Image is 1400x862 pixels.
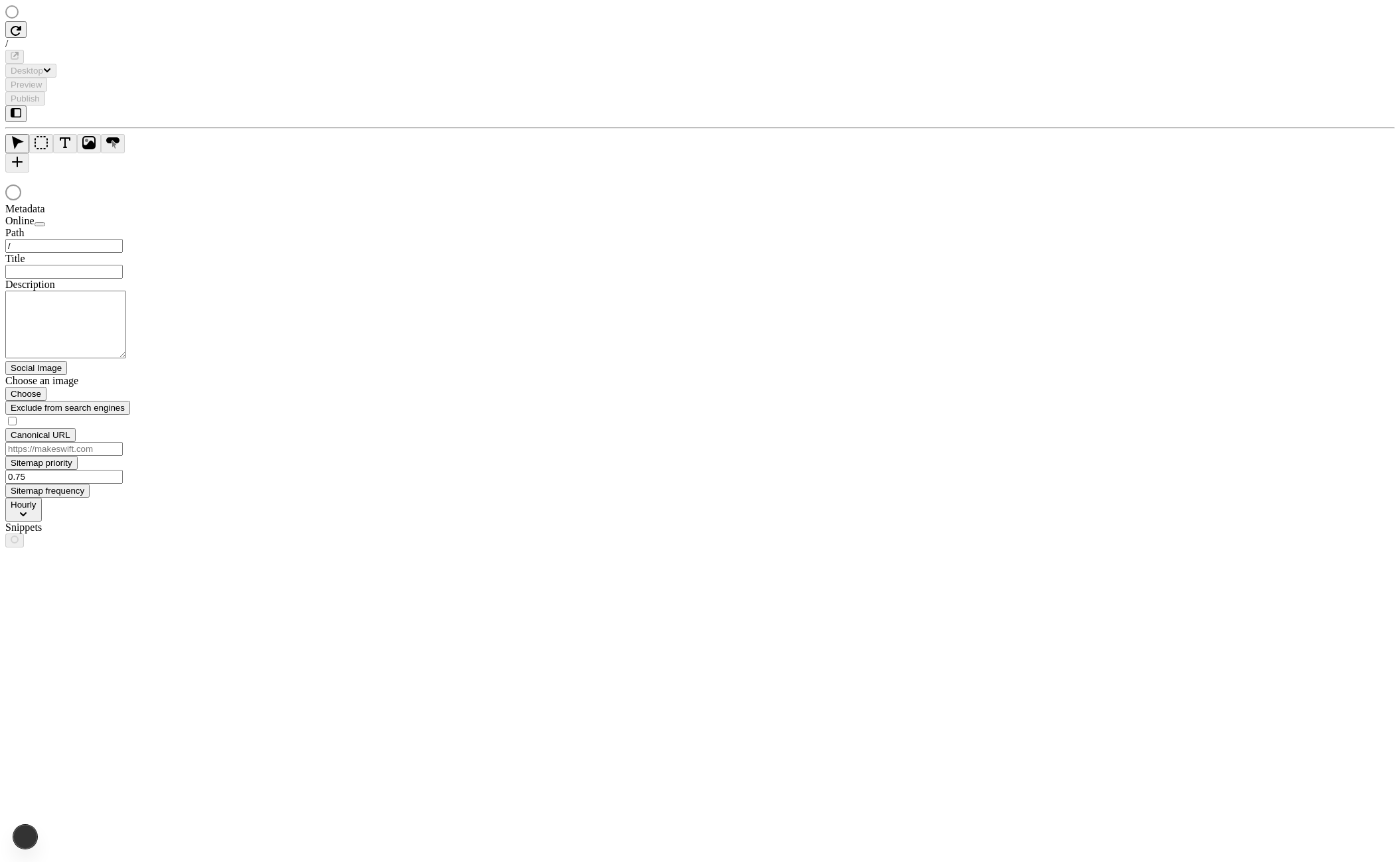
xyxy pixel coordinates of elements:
[11,94,40,104] span: Publish
[77,134,101,153] button: Image
[11,486,84,496] span: Sitemap frequency
[101,134,125,153] button: Button
[11,430,70,440] span: Canonical URL
[5,38,1395,50] div: /
[11,389,41,399] span: Choose
[11,500,37,510] span: Hourly
[5,279,55,290] span: Description
[11,66,43,76] span: Desktop
[5,401,130,415] button: Exclude from search engines
[5,78,47,92] button: Preview
[5,522,165,534] div: Snippets
[11,403,125,413] span: Exclude from search engines
[5,456,78,470] button: Sitemap priority
[11,458,72,468] span: Sitemap priority
[5,361,67,375] button: Social Image
[5,442,123,456] input: https://makeswift.com
[29,134,53,153] button: Box
[11,363,62,373] span: Social Image
[5,203,165,215] div: Metadata
[11,80,42,90] span: Preview
[5,428,76,442] button: Canonical URL
[5,64,56,78] button: Desktop
[5,375,165,387] div: Choose an image
[5,92,45,106] button: Publish
[5,227,24,238] span: Path
[53,134,77,153] button: Text
[5,484,90,498] button: Sitemap frequency
[5,253,25,264] span: Title
[5,387,46,401] button: Choose
[5,215,35,226] span: Online
[5,498,42,522] button: Hourly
